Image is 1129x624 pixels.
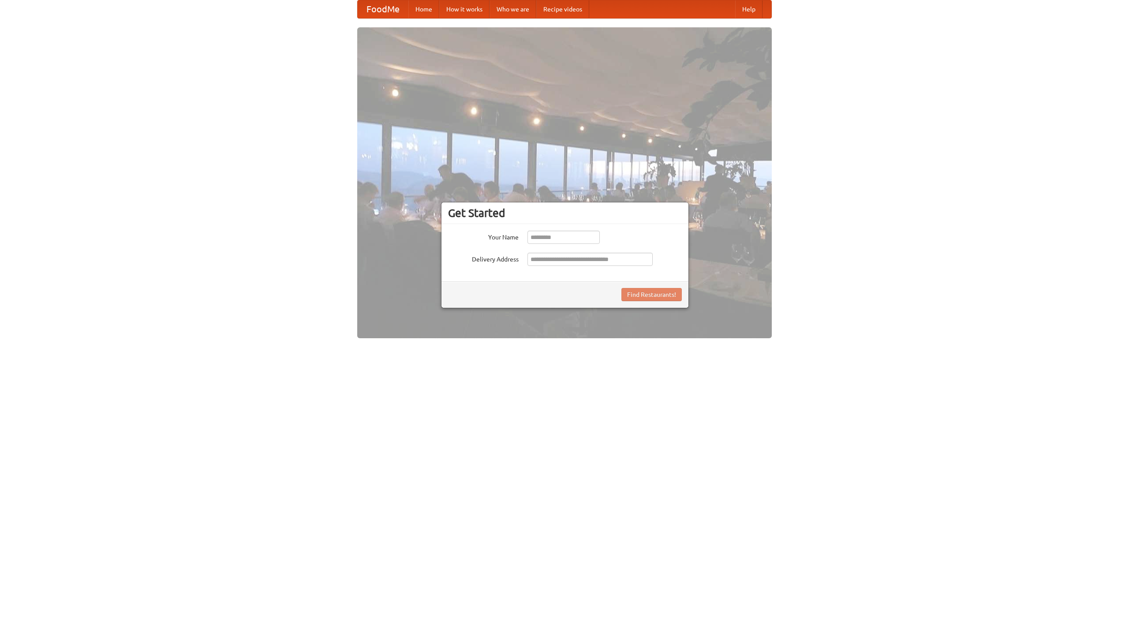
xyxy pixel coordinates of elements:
a: Home [408,0,439,18]
h3: Get Started [448,206,682,220]
a: FoodMe [358,0,408,18]
a: Help [735,0,763,18]
label: Delivery Address [448,253,519,264]
a: How it works [439,0,490,18]
button: Find Restaurants! [621,288,682,301]
label: Your Name [448,231,519,242]
a: Who we are [490,0,536,18]
a: Recipe videos [536,0,589,18]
